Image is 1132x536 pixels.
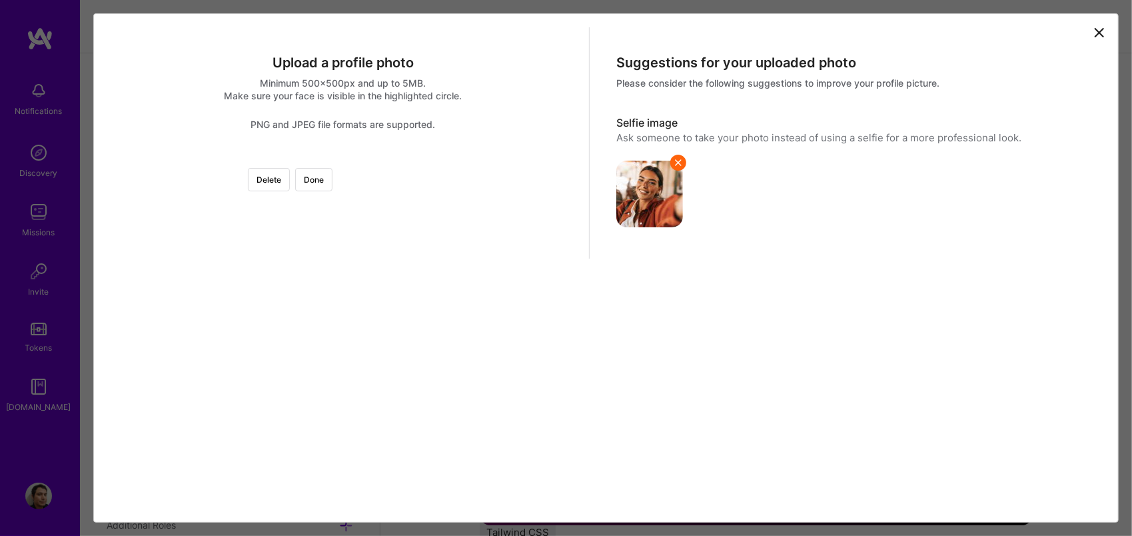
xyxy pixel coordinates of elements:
div: Upload a profile photo [107,54,579,71]
div: Selfie image [616,116,1088,131]
div: Please consider the following suggestions to improve your profile picture. [616,77,1088,89]
button: Done [295,168,332,191]
div: PNG and JPEG file formats are supported. [107,118,579,131]
div: Make sure your face is visible in the highlighted circle. [107,89,579,102]
div: Minimum 500x500px and up to 5MB. [107,77,579,89]
div: Suggestions for your uploaded photo [616,54,1088,71]
img: avatar [616,161,683,227]
div: Ask someone to take your photo instead of using a selfie for a more professional look. [616,131,1088,145]
button: Delete [248,168,290,191]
